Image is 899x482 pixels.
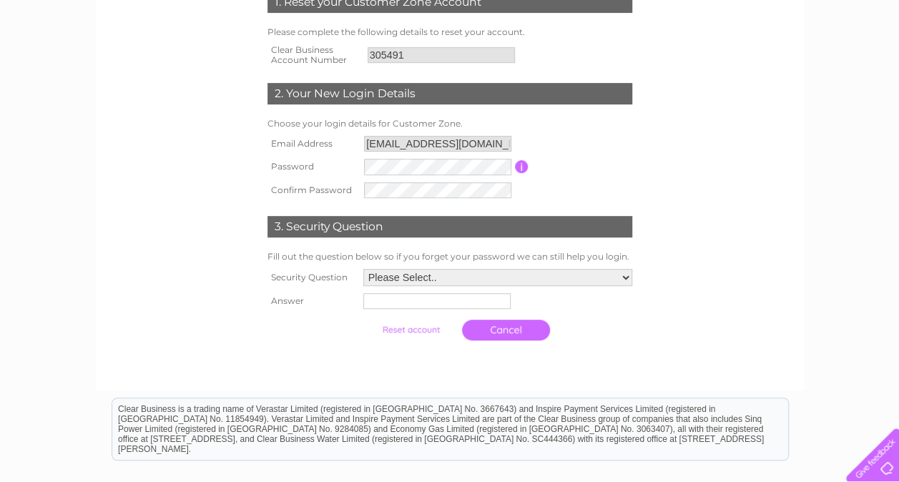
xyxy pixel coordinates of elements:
[264,41,364,69] th: Clear Business Account Number
[264,115,636,132] td: Choose your login details for Customer Zone.
[267,216,632,237] div: 3. Security Question
[462,320,550,340] a: Cancel
[264,132,361,155] th: Email Address
[515,160,529,173] input: Information
[267,83,632,104] div: 2. Your New Login Details
[264,24,636,41] td: Please complete the following details to reset your account.
[775,61,817,72] a: Telecoms
[264,179,361,202] th: Confirm Password
[629,7,728,25] a: 0333 014 3131
[735,61,766,72] a: Energy
[699,61,726,72] a: Water
[264,290,360,313] th: Answer
[264,248,636,265] td: Fill out the question below so if you forget your password we can still help you login.
[367,320,455,340] input: Submit
[264,265,360,290] th: Security Question
[31,37,104,81] img: logo.png
[264,155,361,179] th: Password
[855,61,890,72] a: Contact
[826,61,847,72] a: Blog
[112,8,788,69] div: Clear Business is a trading name of Verastar Limited (registered in [GEOGRAPHIC_DATA] No. 3667643...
